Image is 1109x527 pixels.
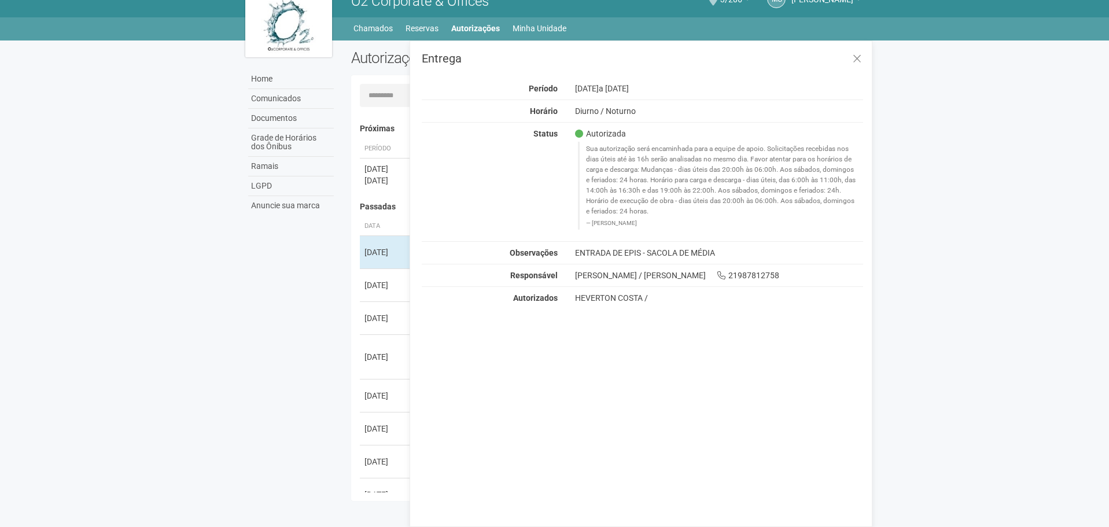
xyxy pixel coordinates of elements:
a: Comunicados [248,89,334,109]
a: Minha Unidade [513,20,566,36]
h4: Passadas [360,202,856,211]
strong: Status [533,129,558,138]
strong: Observações [510,248,558,257]
th: Período [360,139,412,159]
div: [DATE] [364,163,407,175]
a: Grade de Horários dos Ônibus [248,128,334,157]
div: [DATE] [364,312,407,324]
a: Autorizações [451,20,500,36]
div: [DATE] [364,456,407,467]
div: [DATE] [364,246,407,258]
a: LGPD [248,176,334,196]
a: Reservas [406,20,439,36]
div: ENTRADA DE EPIS - SACOLA DE MÉDIA [566,248,872,258]
a: Home [248,69,334,89]
strong: Período [529,84,558,93]
div: [DATE] [364,351,407,363]
div: [DATE] [364,423,407,434]
div: [DATE] [566,83,872,94]
div: [DATE] [364,175,407,186]
h4: Próximas [360,124,856,133]
span: Autorizada [575,128,626,139]
strong: Responsável [510,271,558,280]
h3: Entrega [422,53,863,64]
span: a [DATE] [599,84,629,93]
strong: Horário [530,106,558,116]
div: [DATE] [364,390,407,401]
h2: Autorizações [351,49,599,67]
a: Anuncie sua marca [248,196,334,215]
div: [DATE] [364,489,407,500]
footer: [PERSON_NAME] [586,219,857,227]
div: [DATE] [364,279,407,291]
a: Chamados [353,20,393,36]
strong: Autorizados [513,293,558,303]
a: Ramais [248,157,334,176]
div: HEVERTON COSTA / [575,293,864,303]
div: [PERSON_NAME] / [PERSON_NAME] 21987812758 [566,270,872,281]
a: Documentos [248,109,334,128]
th: Data [360,217,412,236]
div: Diurno / Noturno [566,106,872,116]
blockquote: Sua autorização será encaminhada para a equipe de apoio. Solicitações recebidas nos dias úteis at... [578,142,864,229]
